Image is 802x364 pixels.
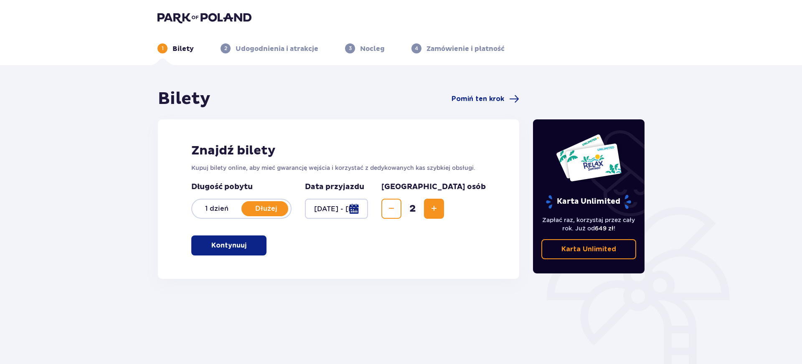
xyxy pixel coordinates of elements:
h2: Znajdź bilety [191,143,486,159]
p: 1 [162,45,164,52]
p: Kupuj bilety online, aby mieć gwarancję wejścia i korzystać z dedykowanych kas szybkiej obsługi. [191,164,486,172]
p: Kontynuuj [211,241,246,250]
button: Kontynuuj [191,235,266,255]
a: Pomiń ten krok [452,94,519,104]
p: 2 [224,45,227,52]
p: Dłużej [241,204,291,213]
p: Data przyjazdu [305,182,364,192]
p: Karta Unlimited [561,245,616,254]
p: Długość pobytu [191,182,292,192]
button: Increase [424,199,444,219]
p: Nocleg [360,44,385,53]
p: [GEOGRAPHIC_DATA] osób [381,182,486,192]
p: Bilety [173,44,194,53]
p: 4 [415,45,418,52]
button: Decrease [381,199,401,219]
a: Karta Unlimited [541,239,637,259]
span: 2 [403,202,422,215]
span: 649 zł [595,225,614,232]
p: Zamówienie i płatność [426,44,505,53]
span: Pomiń ten krok [452,94,504,104]
p: Zapłać raz, korzystaj przez cały rok. Już od ! [541,216,637,233]
h1: Bilety [158,88,211,109]
p: 3 [349,45,352,52]
img: Park of Poland logo [157,12,251,23]
p: Udogodnienia i atrakcje [236,44,318,53]
p: Karta Unlimited [545,195,632,209]
p: 1 dzień [192,204,241,213]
